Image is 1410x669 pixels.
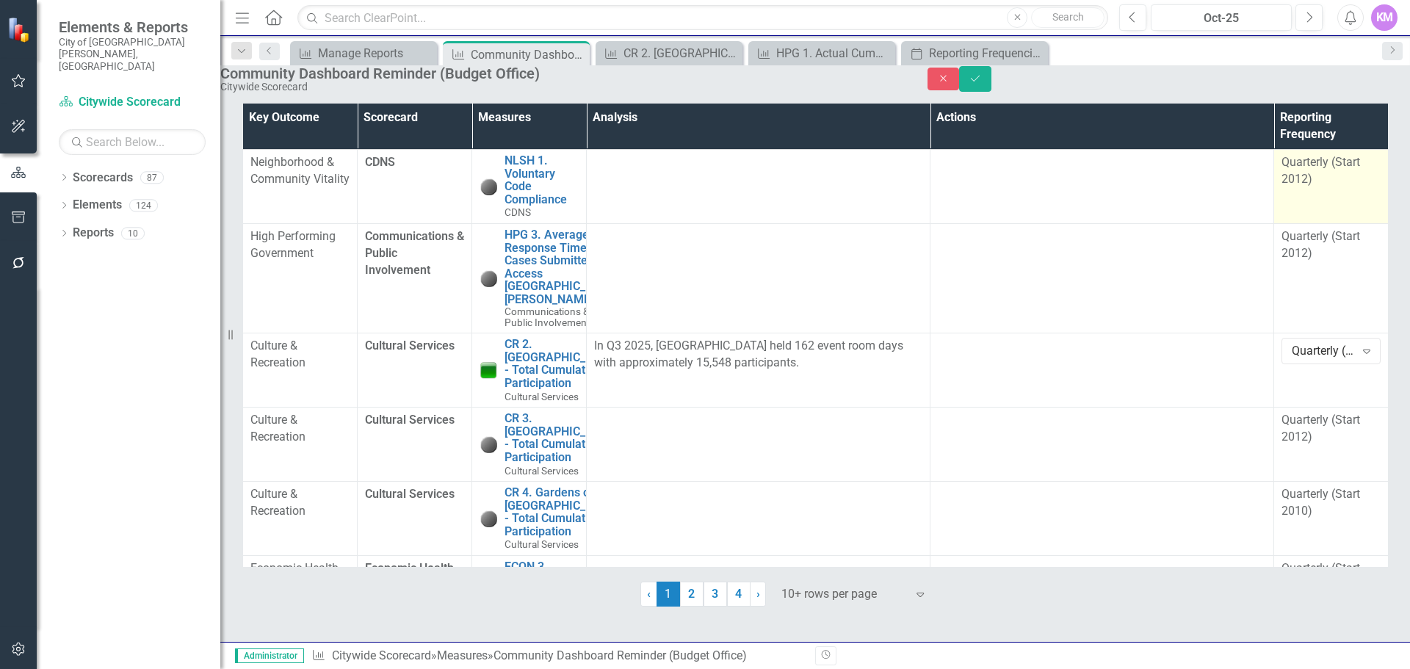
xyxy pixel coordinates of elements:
a: HPG 1. Actual Cumulative Revenue Compared to Budget ($ millions) [752,44,892,62]
img: No Information [480,510,497,527]
span: Cultural Services [505,465,579,477]
div: Reporting Frequencies [929,44,1044,62]
a: 2 [680,582,704,607]
a: Citywide Scorecard [59,94,206,111]
a: HPG 3. Average Response Time of Cases Submitted to Access [GEOGRAPHIC_DATA][PERSON_NAME] [505,228,618,306]
div: Community Dashboard Reminder (Budget Office) [471,46,586,64]
span: › [756,587,760,601]
div: 124 [129,199,158,211]
div: Community Dashboard Reminder (Budget Office) [220,65,898,82]
span: Culture & Recreation [250,413,305,444]
a: 3 [704,582,727,607]
img: On Target [480,361,497,379]
input: Search Below... [59,129,206,155]
span: Economic Health [250,561,339,575]
span: High Performing Government [250,229,336,260]
a: CR 2. [GEOGRAPHIC_DATA] - Total Cumulative Participation [505,338,618,389]
a: CR 3. [GEOGRAPHIC_DATA] - Total Cumulative Participation [505,412,618,463]
span: Cultural Services [505,538,579,550]
small: City of [GEOGRAPHIC_DATA][PERSON_NAME], [GEOGRAPHIC_DATA] [59,36,206,72]
a: Elements [73,197,122,214]
div: Quarterly (Start 2012) [1292,343,1355,360]
div: Quarterly (Start 2010) [1281,486,1381,520]
div: Quarterly (Start 2012) [1281,412,1381,446]
span: Cultural Services [365,487,455,501]
img: ClearPoint Strategy [7,17,33,43]
input: Search ClearPoint... [297,5,1108,31]
div: 87 [140,171,164,184]
a: NLSH 1. Voluntary Code Compliance [505,154,579,206]
div: 10 [121,227,145,239]
div: Manage Reports [318,44,433,62]
span: Culture & Recreation [250,339,305,369]
span: 1 [657,582,680,607]
span: Economic Health [365,561,454,575]
a: 4 [727,582,751,607]
div: HPG 1. Actual Cumulative Revenue Compared to Budget ($ millions) [776,44,892,62]
img: No Information [480,178,497,195]
img: No Information [480,435,497,453]
span: Cultural Services [365,339,455,352]
span: Culture & Recreation [250,487,305,518]
a: Manage Reports [294,44,433,62]
span: Communications & Public Involvement [505,305,590,328]
div: Quarterly (Start 2010) [1281,560,1381,594]
span: Neighborhood & Community Vitality [250,155,350,186]
div: Community Dashboard Reminder (Budget Office) [493,648,747,662]
a: Citywide Scorecard [332,648,431,662]
div: Oct-25 [1156,10,1287,27]
button: Oct-25 [1151,4,1292,31]
a: ECON 3. Commercial Vacancy Rates [505,560,579,612]
button: KM [1371,4,1398,31]
a: CR 4. Gardens on [GEOGRAPHIC_DATA] - Total Cumulative Participation [505,486,618,538]
span: Elements & Reports [59,18,206,36]
span: Cultural Services [505,391,579,402]
div: CR 2. [GEOGRAPHIC_DATA] - Total Cumulative Participation [623,44,739,62]
div: Citywide Scorecard [220,82,898,93]
span: CDNS [505,206,531,218]
a: Measures [437,648,488,662]
span: Administrator [235,648,304,663]
span: Search [1052,11,1084,23]
p: In Q3 2025, [GEOGRAPHIC_DATA] held 162 event room days with approximately 15,548 participants. [594,338,922,372]
div: Quarterly (Start 2012) [1281,154,1381,188]
a: Reports [73,225,114,242]
img: No Information [480,270,497,287]
a: Reporting Frequencies [905,44,1044,62]
div: Quarterly (Start 2012) [1281,228,1381,262]
span: Cultural Services [365,413,455,427]
button: Search [1031,7,1104,28]
span: ‹ [647,587,651,601]
a: Scorecards [73,170,133,187]
span: Communications & Public Involvement [365,229,464,277]
div: » » [311,648,804,665]
span: CDNS [365,155,395,169]
a: CR 2. [GEOGRAPHIC_DATA] - Total Cumulative Participation [599,44,739,62]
